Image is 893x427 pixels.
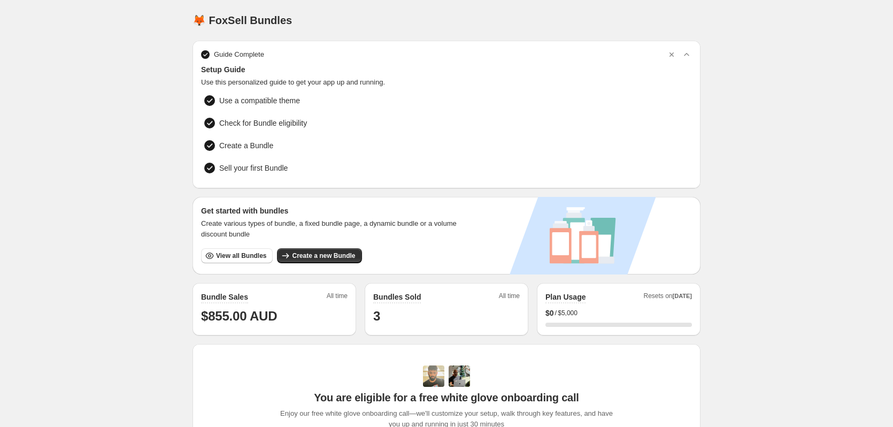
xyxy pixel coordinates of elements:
[219,118,307,128] span: Check for Bundle eligibility
[193,14,292,27] h1: 🦊 FoxSell Bundles
[314,391,579,404] span: You are eligible for a free white glove onboarding call
[673,293,692,299] span: [DATE]
[423,365,444,387] img: Adi
[545,308,554,318] span: $ 0
[214,49,264,60] span: Guide Complete
[201,205,467,216] h3: Get started with bundles
[277,248,361,263] button: Create a new Bundle
[373,292,421,302] h2: Bundles Sold
[201,248,273,263] button: View all Bundles
[644,292,692,303] span: Resets on
[201,308,348,325] h1: $855.00 AUD
[545,292,586,302] h2: Plan Usage
[558,309,578,317] span: $5,000
[201,218,467,240] span: Create various types of bundle, a fixed bundle page, a dynamic bundle or a volume discount bundle
[219,140,273,151] span: Create a Bundle
[201,292,248,302] h2: Bundle Sales
[219,163,288,173] span: Sell your first Bundle
[499,292,520,303] span: All time
[201,64,692,75] span: Setup Guide
[327,292,348,303] span: All time
[216,251,266,260] span: View all Bundles
[373,308,520,325] h1: 3
[219,95,300,106] span: Use a compatible theme
[545,308,692,318] div: /
[449,365,470,387] img: Prakhar
[201,77,692,88] span: Use this personalized guide to get your app up and running.
[292,251,355,260] span: Create a new Bundle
